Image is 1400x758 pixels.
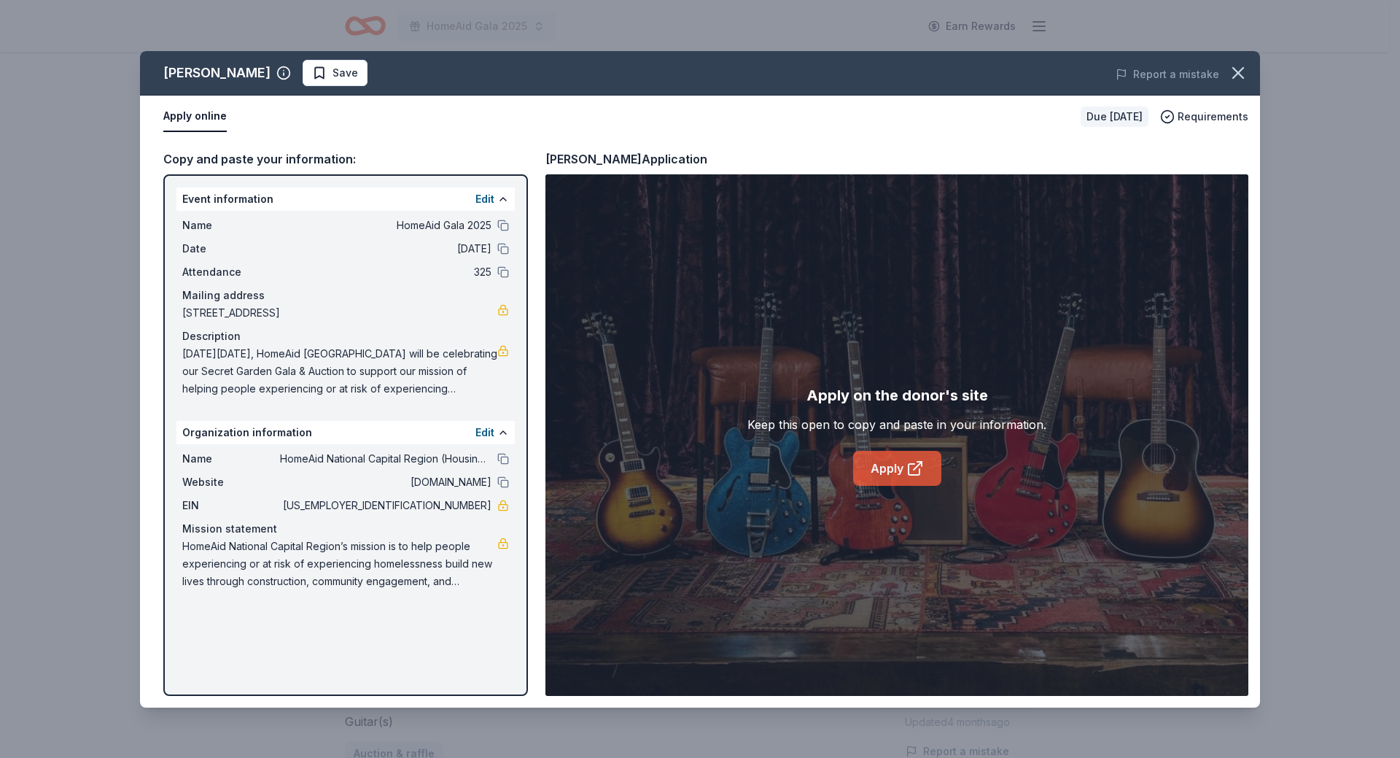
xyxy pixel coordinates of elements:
div: Description [182,328,509,345]
div: Event information [176,187,515,211]
span: [DOMAIN_NAME] [280,473,491,491]
button: Report a mistake [1116,66,1219,83]
div: Mission statement [182,520,509,538]
span: [DATE][DATE], HomeAid [GEOGRAPHIC_DATA] will be celebrating our Secret Garden Gala & Auction to s... [182,345,497,398]
button: Requirements [1160,108,1248,125]
a: Apply [853,451,941,486]
span: 325 [280,263,491,281]
span: [DATE] [280,240,491,258]
span: Save [332,64,358,82]
button: Edit [475,190,494,208]
div: Copy and paste your information: [163,150,528,169]
div: Apply on the donor's site [806,384,988,407]
div: Keep this open to copy and paste in your information. [747,416,1046,433]
div: [PERSON_NAME] Application [545,150,707,169]
div: Due [DATE] [1081,107,1148,127]
div: [PERSON_NAME] [163,61,271,85]
span: Name [182,450,280,468]
span: Date [182,240,280,258]
span: [STREET_ADDRESS] [182,304,497,322]
button: Edit [475,424,494,441]
button: Apply online [163,101,227,132]
div: Mailing address [182,287,509,304]
span: EIN [182,497,280,514]
span: Website [182,473,280,491]
span: Attendance [182,263,280,281]
span: Name [182,217,280,234]
div: Organization information [176,421,515,444]
span: HomeAid Gala 2025 [280,217,491,234]
button: Save [303,60,367,86]
span: Requirements [1178,108,1248,125]
span: HomeAid National Capital Region’s mission is to help people experiencing or at risk of experienci... [182,538,497,590]
span: [US_EMPLOYER_IDENTIFICATION_NUMBER] [280,497,491,514]
span: HomeAid National Capital Region (Housing Trust Fund of [GEOGRAPHIC_DATA][US_STATE]) [280,450,491,468]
